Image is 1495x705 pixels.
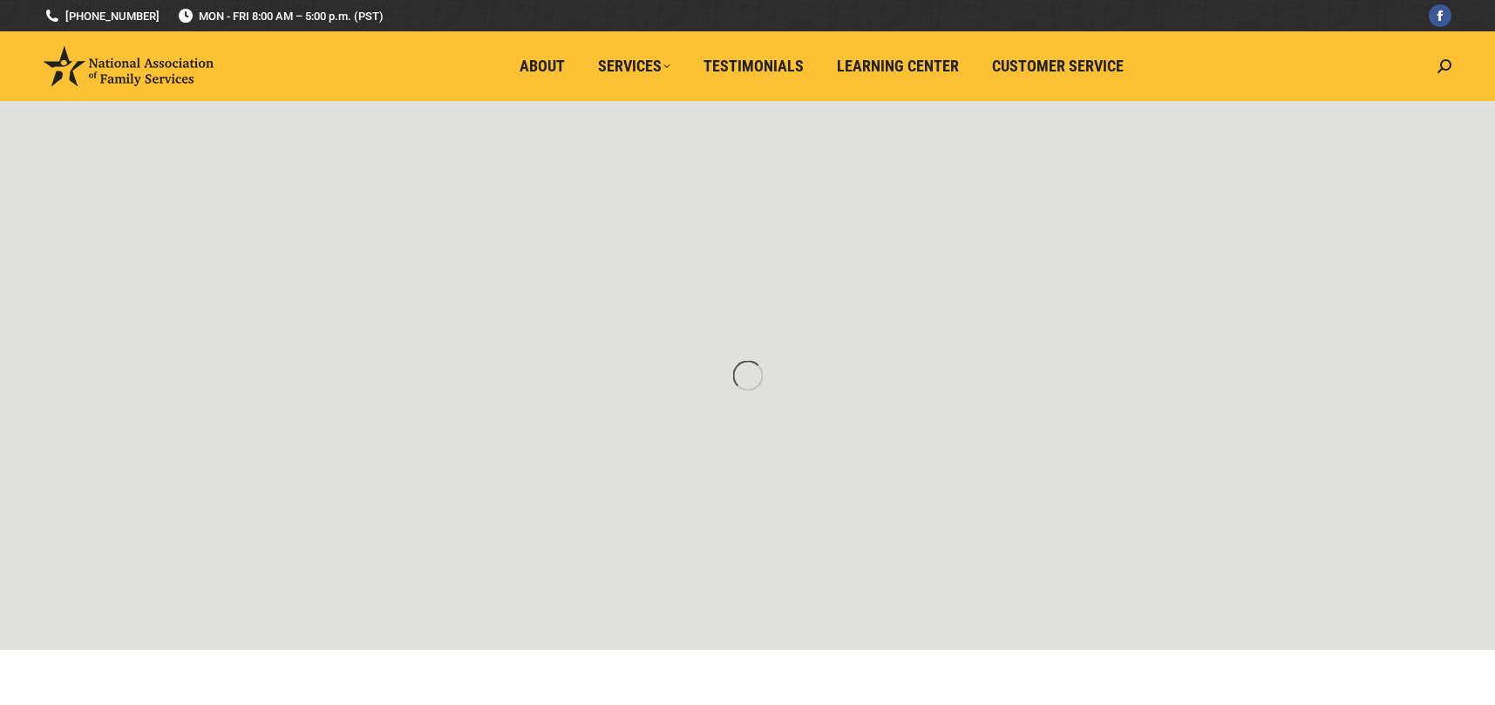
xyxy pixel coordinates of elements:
span: About [520,57,565,76]
img: National Association of Family Services [44,46,214,86]
span: Services [598,57,670,76]
a: Learning Center [825,50,971,83]
a: Customer Service [980,50,1136,83]
span: MON - FRI 8:00 AM – 5:00 p.m. (PST) [177,8,384,24]
span: Testimonials [703,57,804,76]
a: About [507,50,577,83]
a: Facebook page opens in new window [1429,4,1451,27]
span: Customer Service [992,57,1124,76]
a: Testimonials [691,50,816,83]
a: [PHONE_NUMBER] [44,8,160,24]
span: Learning Center [837,57,959,76]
